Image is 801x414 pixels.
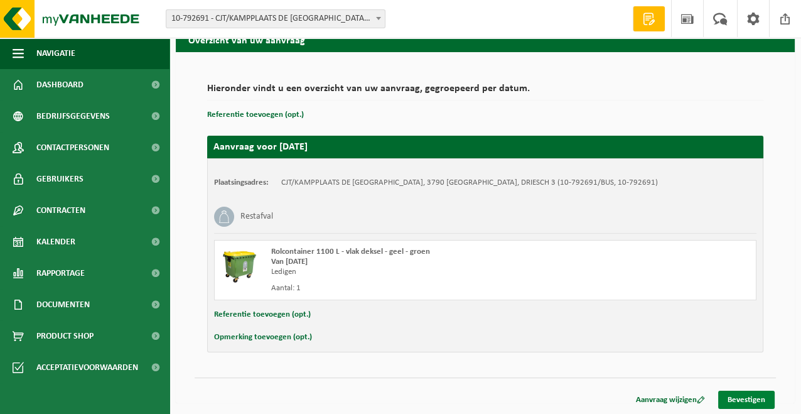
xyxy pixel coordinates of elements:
[36,69,83,101] span: Dashboard
[36,258,85,289] span: Rapportage
[271,248,430,256] span: Rolcontainer 1100 L - vlak deksel - geel - groen
[271,258,308,266] strong: Van [DATE]
[214,329,312,346] button: Opmerking toevoegen (opt.)
[36,352,138,383] span: Acceptatievoorwaarden
[36,320,94,352] span: Product Shop
[221,247,259,285] img: WB-1100-HPE-GN-50.png
[718,391,775,409] a: Bevestigen
[166,10,385,28] span: 10-792691 - CJT/KAMPPLAATS DE KOESTAL - MOELINGEN
[36,101,110,132] span: Bedrijfsgegevens
[207,84,763,101] h2: Hieronder vindt u een overzicht van uw aanvraag, gegroepeerd per datum.
[36,38,75,69] span: Navigatie
[626,391,714,409] a: Aanvraag wijzigen
[36,195,85,226] span: Contracten
[176,27,795,52] h2: Overzicht van uw aanvraag
[207,107,304,123] button: Referentie toevoegen (opt.)
[36,289,90,320] span: Documenten
[281,178,658,188] td: CJT/KAMPPLAATS DE [GEOGRAPHIC_DATA], 3790 [GEOGRAPHIC_DATA], DRIESCH 3 (10-792691/BUS, 10-792691)
[214,307,311,323] button: Referentie toevoegen (opt.)
[36,226,75,258] span: Kalender
[213,142,308,152] strong: Aanvraag voor [DATE]
[240,207,273,227] h3: Restafval
[36,163,83,195] span: Gebruikers
[36,132,109,163] span: Contactpersonen
[166,9,385,28] span: 10-792691 - CJT/KAMPPLAATS DE KOESTAL - MOELINGEN
[214,178,269,187] strong: Plaatsingsadres:
[271,267,535,277] div: Ledigen
[271,283,535,293] div: Aantal: 1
